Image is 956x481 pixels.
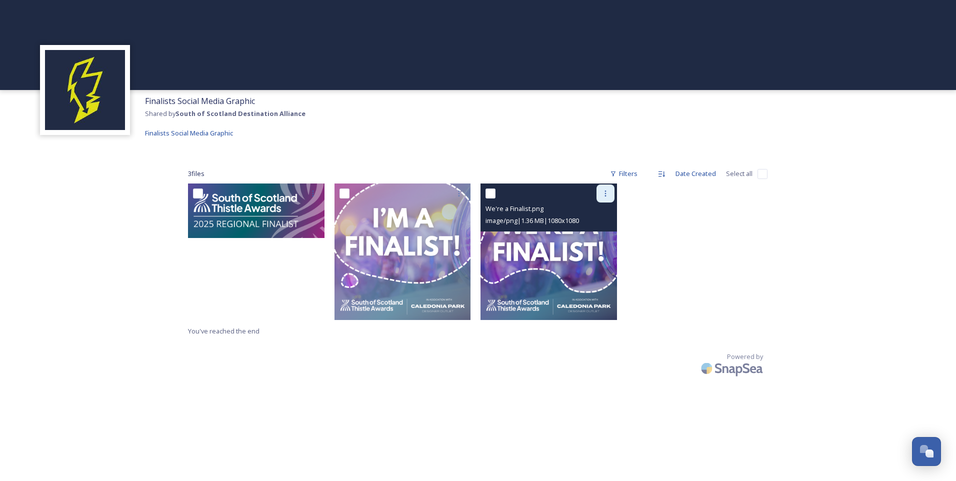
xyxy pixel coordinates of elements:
img: Regional Finalist.png [188,183,324,238]
button: Open Chat [912,437,941,466]
span: We're a Finalist.png [485,204,543,213]
span: Shared by [145,109,305,118]
span: Finalists Social Media Graphic [145,95,255,106]
img: I'm a Finalist.png [334,183,471,320]
span: image/png | 1.36 MB | 1080 x 1080 [485,216,579,225]
strong: South of Scotland Destination Alliance [175,109,305,118]
img: SnapSea Logo [698,356,768,380]
span: You've reached the end [188,326,259,335]
img: images.jpeg [45,50,125,130]
a: Finalists Social Media Graphic [145,127,233,139]
span: Finalists Social Media Graphic [145,128,233,137]
span: Select all [726,169,752,178]
div: Filters [605,164,642,183]
div: Date Created [670,164,721,183]
span: Powered by [727,352,763,361]
span: 3 file s [188,169,204,178]
img: We're a Finalist.png [480,183,617,320]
